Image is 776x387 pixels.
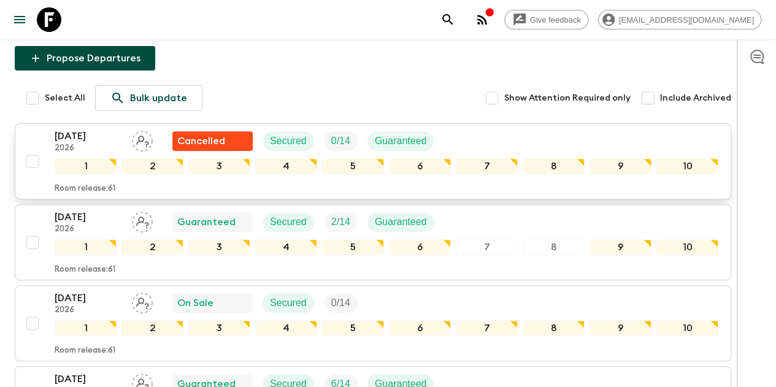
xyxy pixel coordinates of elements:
[322,158,384,174] div: 5
[436,7,460,32] button: search adventures
[389,320,451,336] div: 6
[172,131,253,151] div: Flash Pack cancellation
[95,85,202,111] a: Bulk update
[55,158,117,174] div: 1
[375,215,427,229] p: Guaranteed
[656,320,718,336] div: 10
[263,293,314,313] div: Secured
[270,215,307,229] p: Secured
[590,158,651,174] div: 9
[456,158,518,174] div: 7
[270,296,307,310] p: Secured
[389,158,451,174] div: 6
[121,239,183,255] div: 2
[270,134,307,148] p: Secured
[331,134,350,148] p: 0 / 14
[132,377,153,387] span: Assign pack leader
[324,212,358,232] div: Trip Fill
[7,7,32,32] button: menu
[389,239,451,255] div: 6
[130,91,187,105] p: Bulk update
[263,212,314,232] div: Secured
[177,215,236,229] p: Guaranteed
[15,285,731,361] button: [DATE]2026Assign pack leaderOn SaleSecuredTrip Fill12345678910Room release:61
[656,239,718,255] div: 10
[132,215,153,225] span: Assign pack leader
[331,296,350,310] p: 0 / 14
[612,15,761,25] span: [EMAIL_ADDRESS][DOMAIN_NAME]
[55,320,117,336] div: 1
[504,10,588,29] a: Give feedback
[322,320,384,336] div: 5
[177,296,213,310] p: On Sale
[375,134,427,148] p: Guaranteed
[504,92,631,104] span: Show Attention Required only
[188,239,250,255] div: 3
[132,134,153,144] span: Assign pack leader
[55,265,115,275] p: Room release: 61
[456,320,518,336] div: 7
[456,239,518,255] div: 7
[523,320,585,336] div: 8
[598,10,761,29] div: [EMAIL_ADDRESS][DOMAIN_NAME]
[55,239,117,255] div: 1
[523,158,585,174] div: 8
[45,92,85,104] span: Select All
[188,158,250,174] div: 3
[263,131,314,151] div: Secured
[55,346,115,356] p: Room release: 61
[55,184,115,194] p: Room release: 61
[255,158,317,174] div: 4
[177,134,225,148] p: Cancelled
[331,215,350,229] p: 2 / 14
[590,239,651,255] div: 9
[15,123,731,199] button: [DATE]2026Assign pack leaderFlash Pack cancellationSecuredTrip FillGuaranteed12345678910Room rele...
[255,320,317,336] div: 4
[121,320,183,336] div: 2
[590,320,651,336] div: 9
[324,131,358,151] div: Trip Fill
[55,144,122,153] p: 2026
[660,92,731,104] span: Include Archived
[132,296,153,306] span: Assign pack leader
[188,320,250,336] div: 3
[55,291,122,305] p: [DATE]
[656,158,718,174] div: 10
[55,224,122,234] p: 2026
[55,305,122,315] p: 2026
[15,46,155,71] button: Propose Departures
[322,239,384,255] div: 5
[55,372,122,386] p: [DATE]
[121,158,183,174] div: 2
[55,129,122,144] p: [DATE]
[523,239,585,255] div: 8
[15,204,731,280] button: [DATE]2026Assign pack leaderGuaranteedSecuredTrip FillGuaranteed12345678910Room release:61
[55,210,122,224] p: [DATE]
[324,293,358,313] div: Trip Fill
[523,15,588,25] span: Give feedback
[255,239,317,255] div: 4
